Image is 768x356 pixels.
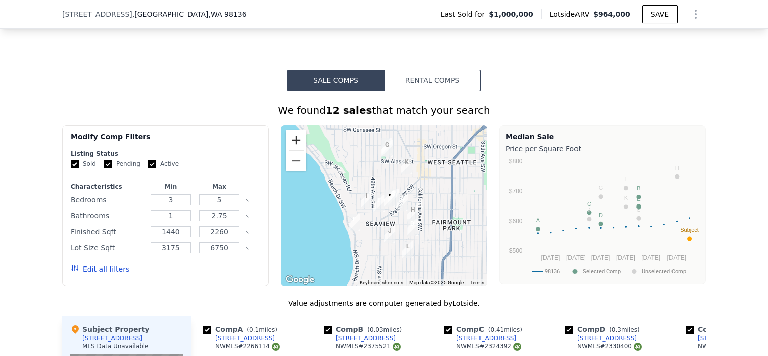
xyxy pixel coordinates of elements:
div: Comp A [203,324,281,334]
div: 5274 44th Ave SW [403,201,422,226]
span: ( miles) [243,326,281,333]
div: 5106 47th Ave SW [380,186,399,211]
span: [STREET_ADDRESS] [62,9,132,19]
div: [STREET_ADDRESS] [215,334,275,342]
a: [STREET_ADDRESS] [203,334,275,342]
button: SAVE [642,5,678,23]
div: 4407 SW Juneau St [398,237,417,262]
text: H [675,165,679,171]
text: Unselected Comp [642,268,686,275]
div: NWMLS # 2373825 [698,342,762,351]
div: MLS Data Unavailable [82,342,149,350]
text: L [637,207,640,213]
div: 5442 Beach Dr SW [345,210,364,235]
img: NWMLS Logo [272,343,280,351]
text: [DATE] [616,254,635,261]
text: G [599,185,603,191]
div: Comp C [444,324,526,334]
svg: A chart. [506,156,699,282]
div: [STREET_ADDRESS] [577,334,637,342]
span: ( miles) [484,326,526,333]
span: ( miles) [363,326,406,333]
text: [DATE] [667,254,686,261]
img: NWMLS Logo [634,343,642,351]
div: 5105 46th Ave SW [383,185,403,210]
label: Sold [71,160,96,168]
text: J [588,207,591,213]
div: Comp D [565,324,644,334]
label: Pending [104,160,140,168]
img: NWMLS Logo [513,343,521,351]
span: ( miles) [605,326,643,333]
span: 0.3 [612,326,621,333]
div: 5235 45th Ave SW [393,190,412,215]
div: Max [197,183,241,191]
input: Active [148,160,156,168]
span: 0.03 [370,326,383,333]
text: A [536,217,540,223]
div: 4801 SW Dawson St [369,191,389,216]
div: 4742 45th Ave SW [397,153,416,178]
a: [STREET_ADDRESS] [565,334,637,342]
text: [DATE] [641,254,660,261]
button: Zoom out [286,151,306,171]
text: $500 [509,247,523,254]
text: $600 [509,218,523,225]
div: Modify Comp Filters [71,132,260,150]
button: Sale Comps [287,70,384,91]
text: F [637,194,641,200]
button: Clear [245,198,249,202]
strong: 12 sales [326,104,372,116]
text: [DATE] [591,254,610,261]
span: Map data ©2025 Google [409,280,464,285]
button: Clear [245,246,249,250]
text: C [587,201,591,207]
img: NWMLS Logo [393,343,401,351]
div: 4916 SW Dawson St [357,187,376,212]
div: Price per Square Foot [506,142,699,156]
span: 0.1 [249,326,259,333]
div: Bathrooms [71,209,145,223]
input: Pending [104,160,112,168]
button: Clear [245,230,249,234]
text: [DATE] [541,254,560,261]
div: Min [149,183,193,191]
span: Lotside ARV [550,9,593,19]
a: Terms (opens in new tab) [470,280,484,285]
text: K [624,195,628,201]
div: Comp E [686,324,763,334]
text: Subject [680,227,699,233]
text: $700 [509,188,523,195]
div: NWMLS # 2324392 [456,342,521,351]
div: 4539 47th Ave SW [377,136,397,161]
input: Sold [71,160,79,168]
text: 98136 [545,268,560,275]
span: 0.41 [490,326,504,333]
a: [STREET_ADDRESS] [444,334,516,342]
text: [DATE] [566,254,586,261]
span: Last Sold for [441,9,489,19]
button: Show Options [686,4,706,24]
div: 5440 44th Ave SW [403,215,422,240]
div: Characteristics [71,183,145,191]
text: B [637,185,640,191]
button: Zoom in [286,130,306,150]
div: Bedrooms [71,193,145,207]
div: Comp B [324,324,406,334]
div: NWMLS # 2330400 [577,342,642,351]
div: 5606 47th Ave SW [380,222,399,247]
div: Subject Property [70,324,149,334]
button: Rental Comps [384,70,481,91]
text: D [599,212,603,218]
label: Active [148,160,179,168]
text: $800 [509,158,523,165]
div: NWMLS # 2375521 [336,342,401,351]
div: [STREET_ADDRESS] [336,334,396,342]
div: [STREET_ADDRESS] [82,334,142,342]
text: E [637,196,640,202]
div: Listing Status [71,150,260,158]
a: [STREET_ADDRESS] [324,334,396,342]
img: Google [283,273,317,286]
button: Clear [245,214,249,218]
